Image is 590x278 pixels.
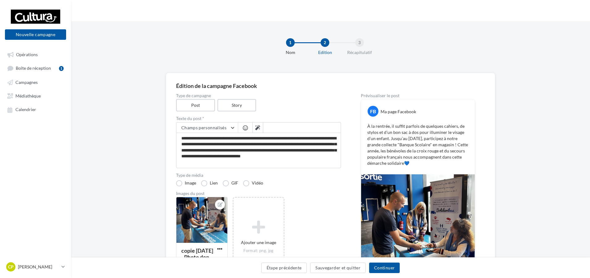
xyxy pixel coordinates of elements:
span: Boîte de réception [16,66,51,71]
a: Boîte de réception1 [4,62,67,74]
label: Story [217,99,256,111]
div: 1 [286,38,295,47]
label: Image [176,180,196,186]
label: Texte du post * [176,116,341,121]
span: Champs personnalisés [181,125,226,130]
p: [PERSON_NAME] [18,264,59,270]
span: Opérations [16,52,38,57]
p: À la rentrée, il suffit parfois de quelques cahiers, de stylos et d’un bon sac à dos pour illumin... [367,123,469,166]
button: Étape précédente [261,263,307,273]
div: Édition de la campagne Facebook [176,83,485,89]
span: Médiathèque [15,93,41,98]
div: 3 [355,38,364,47]
div: Récapitulatif [340,49,379,56]
span: CP [8,264,14,270]
div: 2 [321,38,329,47]
a: Calendrier [4,104,67,115]
button: Sauvegarder et quitter [310,263,366,273]
span: Calendrier [15,107,36,112]
div: Images du post [176,191,341,196]
div: Edition [305,49,345,56]
button: Nouvelle campagne [5,29,66,40]
a: CP [PERSON_NAME] [5,261,66,273]
a: Campagnes [4,77,67,88]
label: Vidéo [243,180,263,186]
a: Médiathèque [4,90,67,101]
label: GIF [223,180,238,186]
label: Type de campagne [176,93,341,98]
iframe: Intercom live chat [569,257,584,272]
div: 1 [59,66,64,71]
span: Campagnes [15,80,38,85]
div: copie [DATE] - Photo don [181,247,213,260]
div: Ma page Facebook [381,109,416,115]
button: Continuer [369,263,400,273]
div: Nom [271,49,310,56]
label: Type de média [176,173,341,177]
button: Champs personnalisés [176,122,238,133]
div: FB [368,106,378,117]
label: Post [176,99,215,111]
a: Opérations [4,49,67,60]
div: Prévisualiser le post [361,93,475,98]
label: Lien [201,180,218,186]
